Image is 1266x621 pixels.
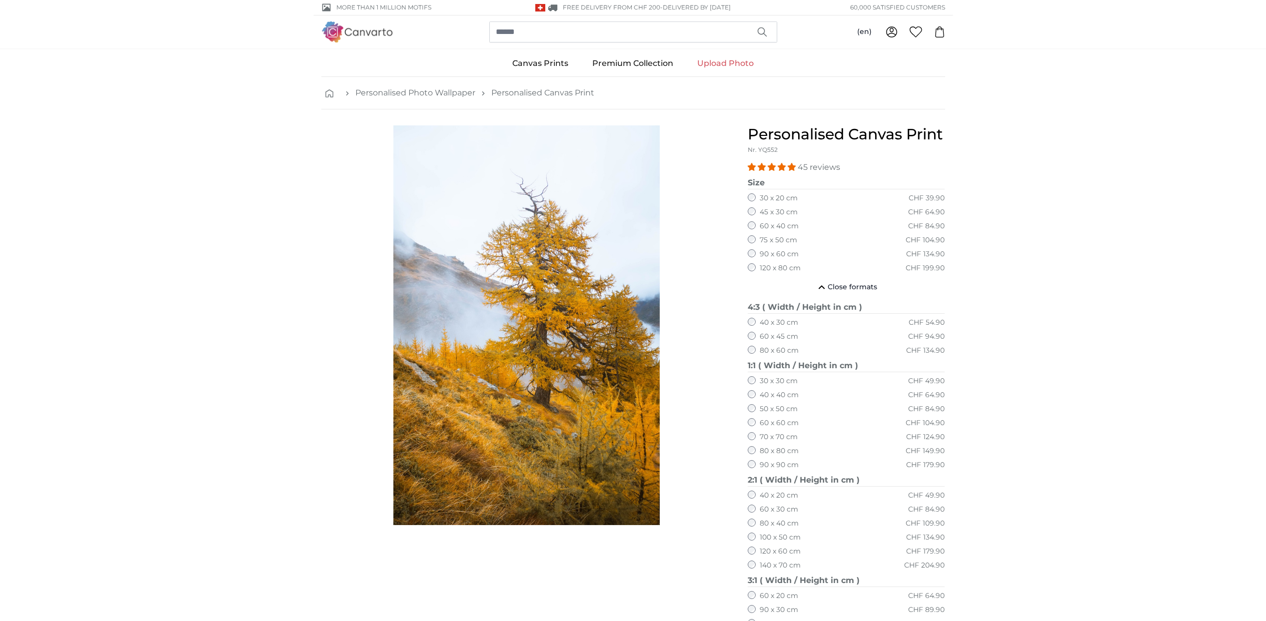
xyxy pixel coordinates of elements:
div: CHF 134.90 [906,533,945,543]
div: CHF 124.90 [906,432,945,442]
label: 60 x 40 cm [760,221,799,231]
div: CHF 84.90 [908,404,945,414]
div: CHF 64.90 [908,390,945,400]
div: CHF 204.90 [904,561,945,571]
label: 100 x 50 cm [760,533,801,543]
div: CHF 134.90 [906,346,945,356]
a: Personalised Canvas Print [491,87,594,99]
div: CHF 64.90 [908,591,945,601]
label: 60 x 60 cm [760,418,799,428]
legend: 1:1 ( Width / Height in cm ) [748,360,945,372]
label: 45 x 30 cm [760,207,798,217]
legend: 3:1 ( Width / Height in cm ) [748,575,945,587]
label: 80 x 40 cm [760,519,799,529]
a: Canvas Prints [500,50,580,76]
a: Personalised Photo Wallpaper [355,87,475,99]
label: 140 x 70 cm [760,561,801,571]
div: CHF 179.90 [906,460,945,470]
label: 40 x 40 cm [760,390,799,400]
label: 60 x 30 cm [760,505,798,515]
label: 75 x 50 cm [760,235,797,245]
img: Canvarto [321,21,393,42]
div: CHF 54.90 [909,318,945,328]
label: 90 x 60 cm [760,249,799,259]
label: 90 x 90 cm [760,460,799,470]
label: 70 x 70 cm [760,432,798,442]
legend: 4:3 ( Width / Height in cm ) [748,301,945,314]
div: CHF 84.90 [908,221,945,231]
label: 80 x 80 cm [760,446,799,456]
label: 50 x 50 cm [760,404,798,414]
label: 120 x 60 cm [760,547,801,557]
span: 45 reviews [798,162,840,172]
h1: Personalised Canvas Print [748,125,945,143]
label: 60 x 20 cm [760,591,798,601]
div: CHF 49.90 [908,491,945,501]
div: CHF 84.90 [908,505,945,515]
span: More than 1 million motifs [336,3,431,12]
label: 40 x 20 cm [760,491,798,501]
div: CHF 89.90 [908,605,945,615]
label: 90 x 30 cm [760,605,798,615]
legend: Size [748,177,945,189]
div: CHF 94.90 [908,332,945,342]
label: 80 x 60 cm [760,346,799,356]
div: CHF 49.90 [908,376,945,386]
label: 30 x 20 cm [760,193,798,203]
span: 60,000 satisfied customers [850,3,945,12]
img: Switzerland [535,4,545,11]
button: Close formats [748,277,945,297]
a: Premium Collection [580,50,685,76]
div: CHF 179.90 [906,547,945,557]
label: 120 x 80 cm [760,263,801,273]
label: 60 x 45 cm [760,332,798,342]
label: 30 x 30 cm [760,376,798,386]
div: CHF 109.90 [906,519,945,529]
span: 4.93 stars [748,162,798,172]
a: Upload Photo [685,50,766,76]
label: 40 x 30 cm [760,318,798,328]
div: CHF 149.90 [906,446,945,456]
span: Close formats [828,282,877,292]
div: CHF 39.90 [909,193,945,203]
nav: breadcrumbs [321,77,945,109]
img: personalised-canvas-print [393,125,660,525]
div: CHF 64.90 [908,207,945,217]
div: 1 of 1 [321,125,732,525]
div: CHF 134.90 [906,249,945,259]
div: CHF 199.90 [906,263,945,273]
span: Nr. YQ552 [748,146,778,153]
span: - [660,3,731,11]
span: FREE delivery from CHF 200 [563,3,660,11]
span: Delivered by [DATE] [663,3,731,11]
div: CHF 104.90 [906,235,945,245]
button: (en) [849,23,880,41]
legend: 2:1 ( Width / Height in cm ) [748,474,945,487]
div: CHF 104.90 [906,418,945,428]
